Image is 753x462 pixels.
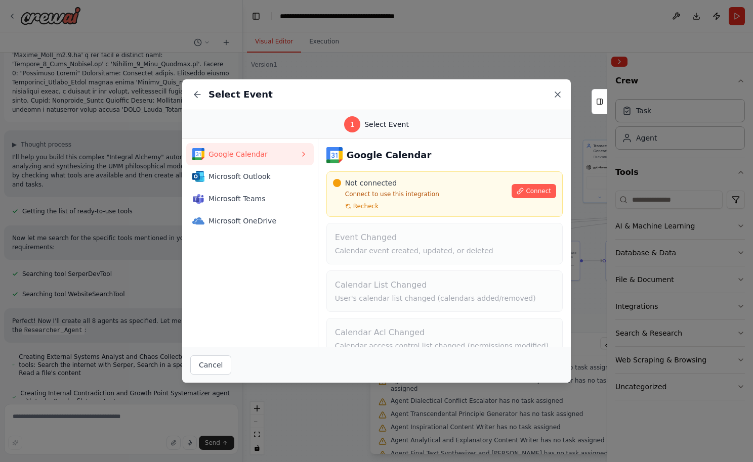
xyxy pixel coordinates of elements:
[208,171,300,181] span: Microsoft Outlook
[192,215,204,227] img: Microsoft OneDrive
[335,293,554,303] p: User's calendar list changed (calendars added/removed)
[335,246,554,256] p: Calendar event created, updated, or deleted
[344,116,360,132] div: 1
[186,188,314,210] button: Microsoft TeamsMicrosoft Teams
[326,318,563,359] button: Calendar Acl ChangedCalendar access control list changed (permissions modified)
[208,149,300,159] span: Google Calendar
[192,193,204,205] img: Microsoft Teams
[347,148,432,162] h3: Google Calendar
[333,202,379,210] button: Recheck
[345,178,397,188] span: Not connected
[335,232,554,244] h4: Event Changed
[208,194,300,204] span: Microsoft Teams
[192,170,204,182] img: Microsoft Outlook
[335,341,554,351] p: Calendar access control list changed (permissions modified)
[186,210,314,232] button: Microsoft OneDriveMicrosoft OneDrive
[326,147,343,163] img: Google Calendar
[186,165,314,188] button: Microsoft OutlookMicrosoft Outlook
[335,279,554,291] h4: Calendar List Changed
[335,327,554,339] h4: Calendar Acl Changed
[326,270,563,312] button: Calendar List ChangedUser's calendar list changed (calendars added/removed)
[192,148,204,160] img: Google Calendar
[526,187,551,195] span: Connect
[512,184,556,198] button: Connect
[333,190,506,198] p: Connect to use this integration
[353,202,379,210] span: Recheck
[364,119,409,129] span: Select Event
[208,87,273,102] h2: Select Event
[190,355,231,375] button: Cancel
[208,216,300,226] span: Microsoft OneDrive
[326,223,563,264] button: Event ChangedCalendar event created, updated, or deleted
[186,143,314,165] button: Google CalendarGoogle Calendar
